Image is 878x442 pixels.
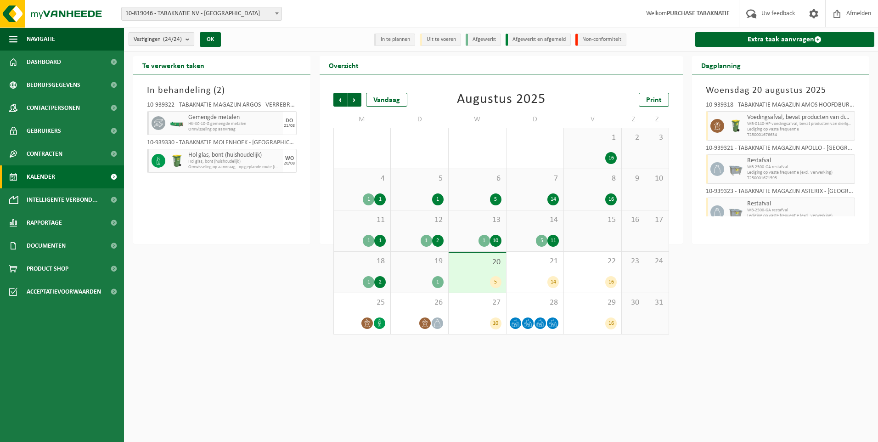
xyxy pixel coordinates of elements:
span: Restafval [747,157,853,164]
span: Lediging op vaste frequentie (excl. verwerking) [747,213,853,219]
span: Contactpersonen [27,96,80,119]
div: 16 [605,276,617,288]
div: 5 [490,193,501,205]
div: 10-939330 - TABAKNATIE MOLENHOEK - [GEOGRAPHIC_DATA] [147,140,297,149]
h2: Te verwerken taken [133,56,214,74]
div: 2 [374,276,386,288]
span: Rapportage [27,211,62,234]
span: Contracten [27,142,62,165]
span: 3 [650,133,664,143]
td: V [564,111,622,128]
span: T250001676634 [747,132,853,138]
span: 11 [338,215,386,225]
img: WB-0140-HPE-GN-50 [729,119,743,133]
span: 29 [568,298,617,308]
span: 10-819046 - TABAKNATIE NV - ANTWERPEN [121,7,282,21]
div: 1 [432,276,444,288]
div: Augustus 2025 [457,93,546,107]
span: 30 [626,298,640,308]
span: 20 [453,257,501,267]
div: 16 [605,317,617,329]
div: 10-939321 - TABAKNATIE MAGAZIJN APOLLO - [GEOGRAPHIC_DATA] [706,145,855,154]
div: 1 [374,235,386,247]
div: 1 [363,193,374,205]
span: Print [646,96,662,104]
span: 18 [338,256,386,266]
span: Lediging op vaste frequentie [747,127,853,132]
a: Extra taak aanvragen [695,32,875,47]
div: Vandaag [366,93,407,107]
div: 11 [547,235,559,247]
div: 1 [363,276,374,288]
span: Hol glas, bont (huishoudelijk) [188,159,281,164]
td: Z [645,111,669,128]
div: 10-939322 - TABAKNATIE MAGAZIJN ARGOS - VERREBROEK [147,102,297,111]
div: 1 [363,235,374,247]
span: 22 [568,256,617,266]
span: Gebruikers [27,119,61,142]
div: 20/08 [284,161,295,166]
img: WB-0240-HPE-GN-50 [170,154,184,168]
span: 10-819046 - TABAKNATIE NV - ANTWERPEN [122,7,281,20]
span: Restafval [747,200,853,208]
count: (24/24) [163,36,182,42]
li: Afgewerkt [466,34,501,46]
span: Voedingsafval, bevat producten van dierlijke oorsprong, onverpakt, categorie 3 [747,114,853,121]
span: 17 [650,215,664,225]
span: T250001671595 [747,176,853,181]
span: 10 [650,174,664,184]
h2: Overzicht [320,56,368,74]
span: WB-0140-HP voedingsafval, bevat producten van dierlijke oors [747,121,853,127]
td: M [333,111,391,128]
div: 10 [490,317,501,329]
span: 19 [395,256,444,266]
div: 16 [605,152,617,164]
div: 5 [536,235,547,247]
span: 2 [217,86,222,95]
h2: Dagplanning [692,56,750,74]
div: 2 [432,235,444,247]
span: HK-XC-10-G gemengde metalen [188,121,281,127]
span: Omwisseling op aanvraag - op geplande route (incl. verwerking) [188,164,281,170]
span: 8 [568,174,617,184]
span: 14 [511,215,559,225]
div: 1 [421,235,432,247]
span: 26 [395,298,444,308]
img: WB-2500-GAL-GY-01 [729,162,743,176]
span: WB-2500-GA restafval [747,164,853,170]
span: Bedrijfsgegevens [27,74,80,96]
div: 10-939323 - TABAKNATIE MAGAZIJN ASTERIX - [GEOGRAPHIC_DATA] [706,188,855,198]
span: Navigatie [27,28,55,51]
div: WO [285,156,294,161]
span: 15 [568,215,617,225]
span: Documenten [27,234,66,257]
div: 5 [490,276,501,288]
span: Omwisseling op aanvraag [188,127,281,132]
img: WB-2500-GAL-GY-01 [729,205,743,219]
button: OK [200,32,221,47]
span: Dashboard [27,51,61,74]
span: 24 [650,256,664,266]
span: 7 [511,174,559,184]
span: Intelligente verbond... [27,188,98,211]
div: 16 [605,193,617,205]
li: In te plannen [374,34,415,46]
li: Uit te voeren [420,34,461,46]
span: 16 [626,215,640,225]
span: Volgende [348,93,361,107]
div: 1 [432,193,444,205]
td: Z [622,111,645,128]
span: Acceptatievoorwaarden [27,280,101,303]
span: Hol glas, bont (huishoudelijk) [188,152,281,159]
button: Vestigingen(24/24) [129,32,194,46]
span: 25 [338,298,386,308]
span: 12 [395,215,444,225]
span: 31 [650,298,664,308]
span: 4 [338,174,386,184]
td: W [449,111,507,128]
div: 14 [547,276,559,288]
span: 5 [395,174,444,184]
li: Afgewerkt en afgemeld [506,34,571,46]
span: Vorige [333,93,347,107]
div: 10 [490,235,501,247]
